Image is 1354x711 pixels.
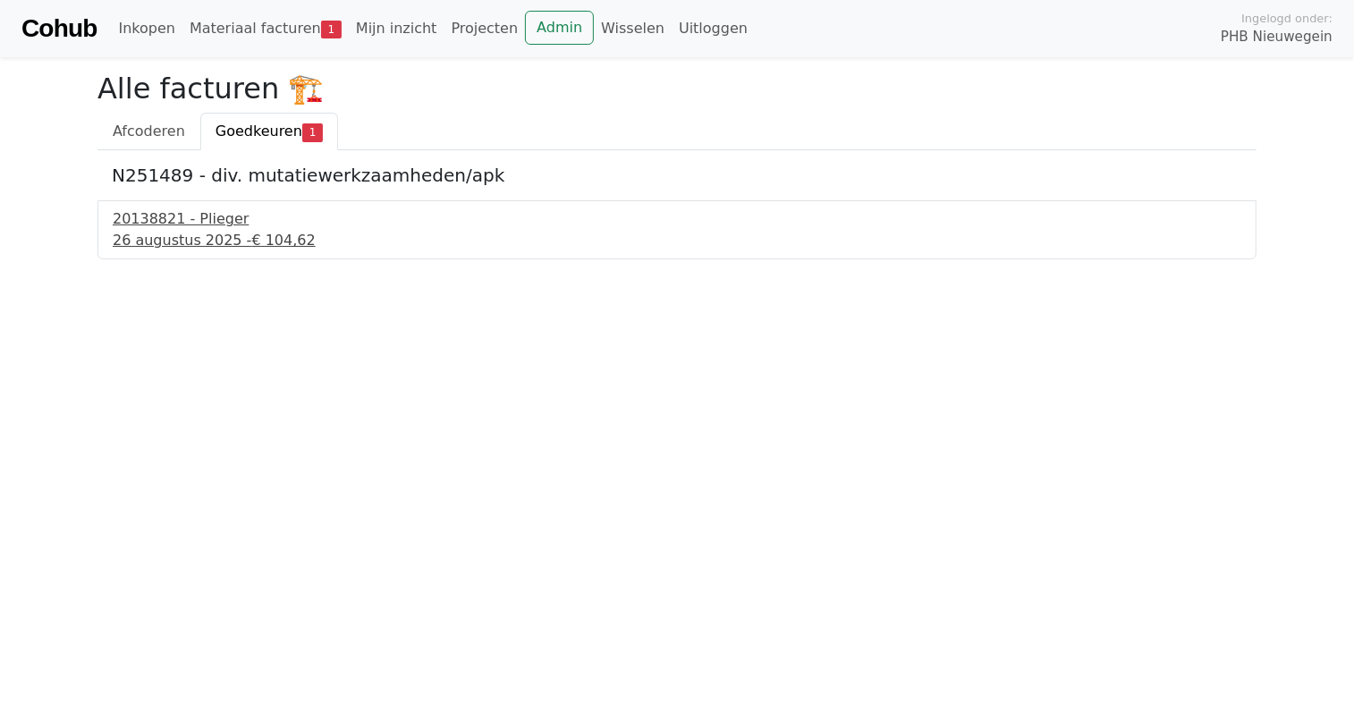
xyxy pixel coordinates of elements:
[113,230,1241,251] div: 26 augustus 2025 -
[444,11,525,47] a: Projecten
[97,113,200,150] a: Afcoderen
[321,21,342,38] span: 1
[216,123,302,140] span: Goedkeuren
[21,7,97,50] a: Cohub
[113,208,1241,251] a: 20138821 - Plieger26 augustus 2025 -€ 104,62
[251,232,315,249] span: € 104,62
[302,123,323,141] span: 1
[113,123,185,140] span: Afcoderen
[97,72,1257,106] h2: Alle facturen 🏗️
[111,11,182,47] a: Inkopen
[672,11,755,47] a: Uitloggen
[594,11,672,47] a: Wisselen
[349,11,444,47] a: Mijn inzicht
[525,11,594,45] a: Admin
[1241,10,1333,27] span: Ingelogd onder:
[182,11,349,47] a: Materiaal facturen1
[112,165,1242,186] h5: N251489 - div. mutatiewerkzaamheden/apk
[1221,27,1333,47] span: PHB Nieuwegein
[113,208,1241,230] div: 20138821 - Plieger
[200,113,338,150] a: Goedkeuren1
